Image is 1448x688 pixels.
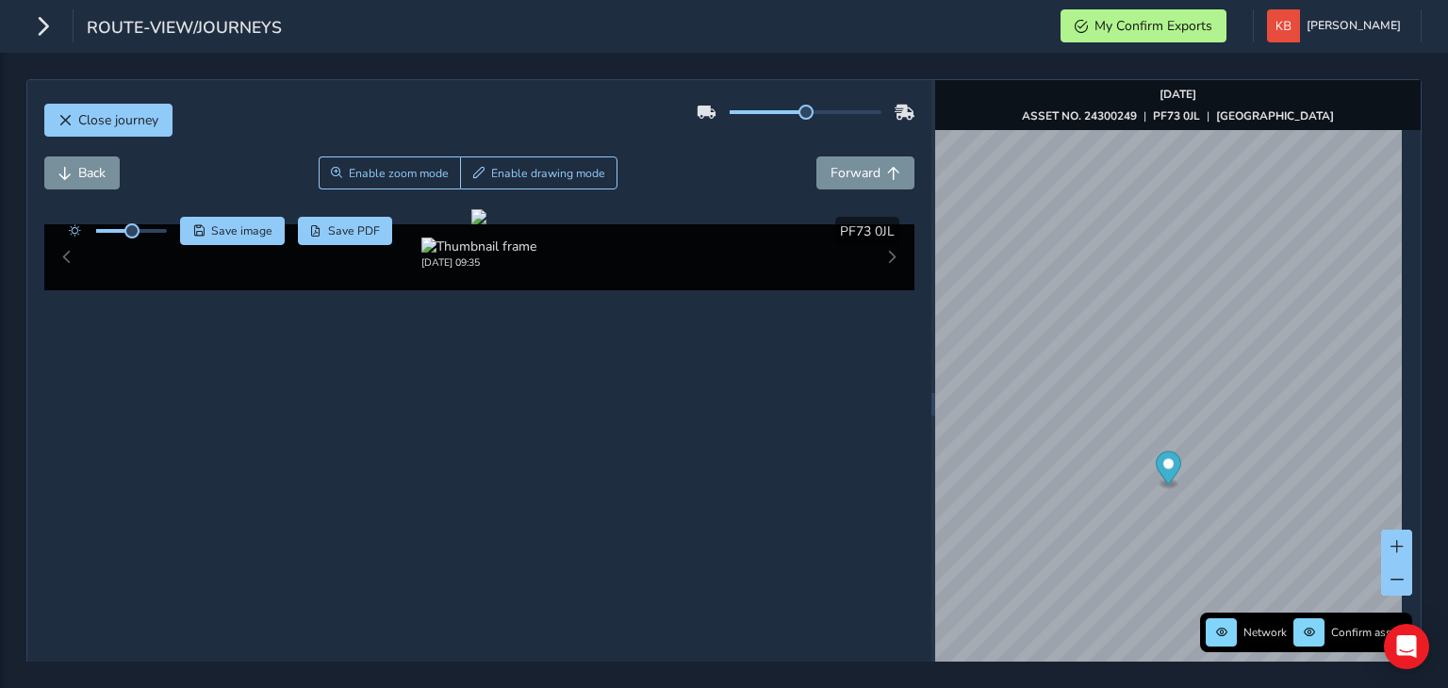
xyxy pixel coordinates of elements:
strong: [GEOGRAPHIC_DATA] [1216,108,1334,123]
button: Zoom [319,156,461,189]
span: PF73 0JL [840,222,895,240]
span: Confirm assets [1331,625,1407,640]
span: Save PDF [328,223,380,238]
span: Network [1243,625,1287,640]
button: My Confirm Exports [1061,9,1226,42]
div: Map marker [1156,451,1181,490]
img: diamond-layout [1267,9,1300,42]
span: My Confirm Exports [1094,17,1212,35]
button: [PERSON_NAME] [1267,9,1407,42]
button: Draw [460,156,617,189]
button: PDF [298,217,393,245]
span: Forward [831,164,880,182]
button: Forward [816,156,914,189]
span: Back [78,164,106,182]
span: Enable drawing mode [491,166,605,181]
div: Open Intercom Messenger [1384,624,1429,669]
strong: PF73 0JL [1153,108,1200,123]
div: | | [1022,108,1334,123]
button: Close journey [44,104,173,137]
strong: [DATE] [1160,87,1196,102]
div: [DATE] 09:35 [421,255,536,270]
span: [PERSON_NAME] [1307,9,1401,42]
span: Save image [211,223,272,238]
button: Save [180,217,285,245]
span: Close journey [78,111,158,129]
span: route-view/journeys [87,16,282,42]
span: Enable zoom mode [349,166,449,181]
img: Thumbnail frame [421,238,536,255]
strong: ASSET NO. 24300249 [1022,108,1137,123]
button: Back [44,156,120,189]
